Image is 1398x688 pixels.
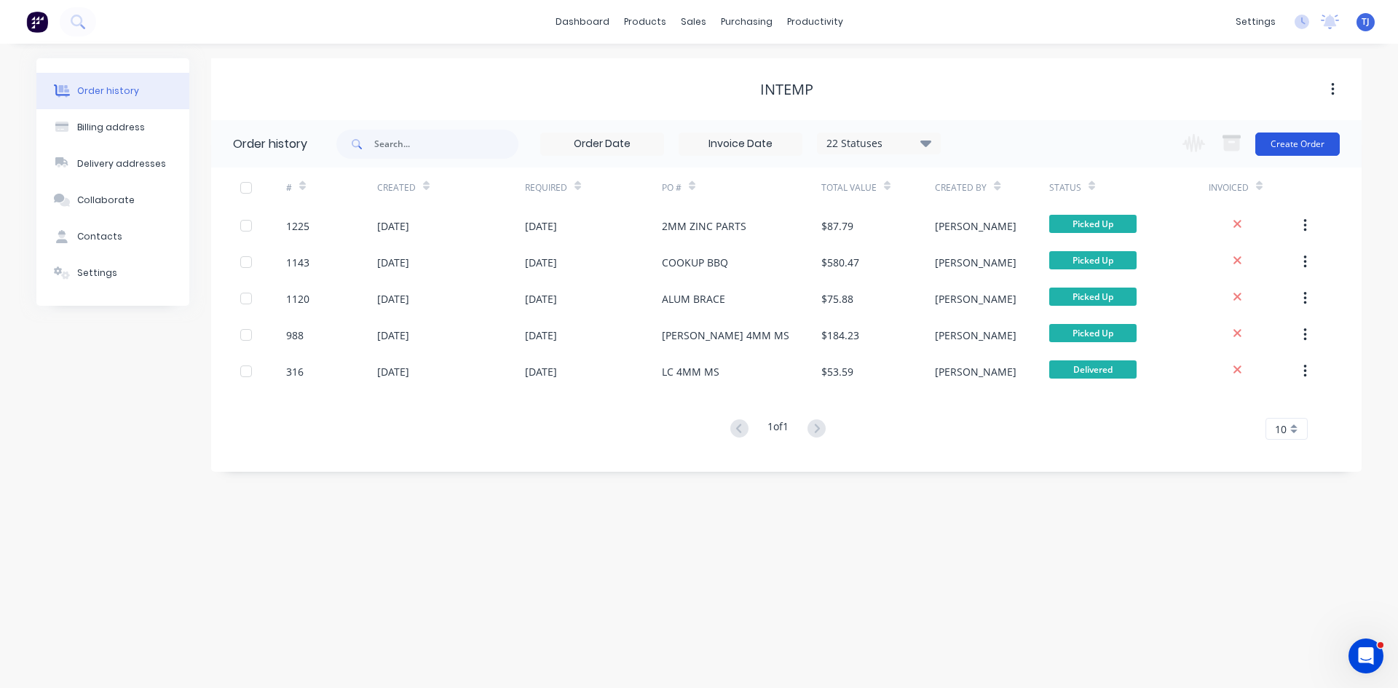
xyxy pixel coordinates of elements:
[36,73,189,109] button: Order history
[1049,360,1137,379] span: Delivered
[1255,133,1340,156] button: Create Order
[662,328,789,343] div: [PERSON_NAME] 4MM MS
[935,364,1016,379] div: [PERSON_NAME]
[821,218,853,234] div: $87.79
[714,11,780,33] div: purchasing
[525,328,557,343] div: [DATE]
[1228,11,1283,33] div: settings
[548,11,617,33] a: dashboard
[377,291,409,307] div: [DATE]
[1209,181,1249,194] div: Invoiced
[1049,167,1209,207] div: Status
[760,81,813,98] div: INTEMP
[679,133,802,155] input: Invoice Date
[286,181,292,194] div: #
[541,133,663,155] input: Order Date
[1049,324,1137,342] span: Picked Up
[77,157,166,170] div: Delivery addresses
[26,11,48,33] img: Factory
[1049,251,1137,269] span: Picked Up
[286,328,304,343] div: 988
[662,181,682,194] div: PO #
[821,255,859,270] div: $580.47
[36,218,189,255] button: Contacts
[1049,215,1137,233] span: Picked Up
[525,181,567,194] div: Required
[36,146,189,182] button: Delivery addresses
[36,182,189,218] button: Collaborate
[662,218,746,234] div: 2MM ZINC PARTS
[935,255,1016,270] div: [PERSON_NAME]
[617,11,674,33] div: products
[1362,15,1370,28] span: TJ
[525,364,557,379] div: [DATE]
[286,364,304,379] div: 316
[1348,638,1383,673] iframe: Intercom live chat
[286,167,377,207] div: #
[1209,167,1300,207] div: Invoiced
[935,291,1016,307] div: [PERSON_NAME]
[36,109,189,146] button: Billing address
[818,135,940,151] div: 22 Statuses
[77,230,122,243] div: Contacts
[377,218,409,234] div: [DATE]
[77,194,135,207] div: Collaborate
[821,364,853,379] div: $53.59
[525,255,557,270] div: [DATE]
[821,181,877,194] div: Total Value
[935,181,987,194] div: Created By
[36,255,189,291] button: Settings
[377,364,409,379] div: [DATE]
[525,218,557,234] div: [DATE]
[662,291,725,307] div: ALUM BRACE
[286,255,309,270] div: 1143
[821,291,853,307] div: $75.88
[525,167,662,207] div: Required
[377,167,525,207] div: Created
[377,255,409,270] div: [DATE]
[935,218,1016,234] div: [PERSON_NAME]
[821,328,859,343] div: $184.23
[767,419,789,440] div: 1 of 1
[935,167,1048,207] div: Created By
[674,11,714,33] div: sales
[377,328,409,343] div: [DATE]
[1049,181,1081,194] div: Status
[821,167,935,207] div: Total Value
[662,255,728,270] div: COOKUP BBQ
[780,11,850,33] div: productivity
[233,135,307,153] div: Order history
[286,291,309,307] div: 1120
[377,181,416,194] div: Created
[662,167,821,207] div: PO #
[77,84,139,98] div: Order history
[1275,422,1287,437] span: 10
[1049,288,1137,306] span: Picked Up
[77,121,145,134] div: Billing address
[525,291,557,307] div: [DATE]
[77,266,117,280] div: Settings
[662,364,719,379] div: LC 4MM MS
[286,218,309,234] div: 1225
[935,328,1016,343] div: [PERSON_NAME]
[374,130,518,159] input: Search...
